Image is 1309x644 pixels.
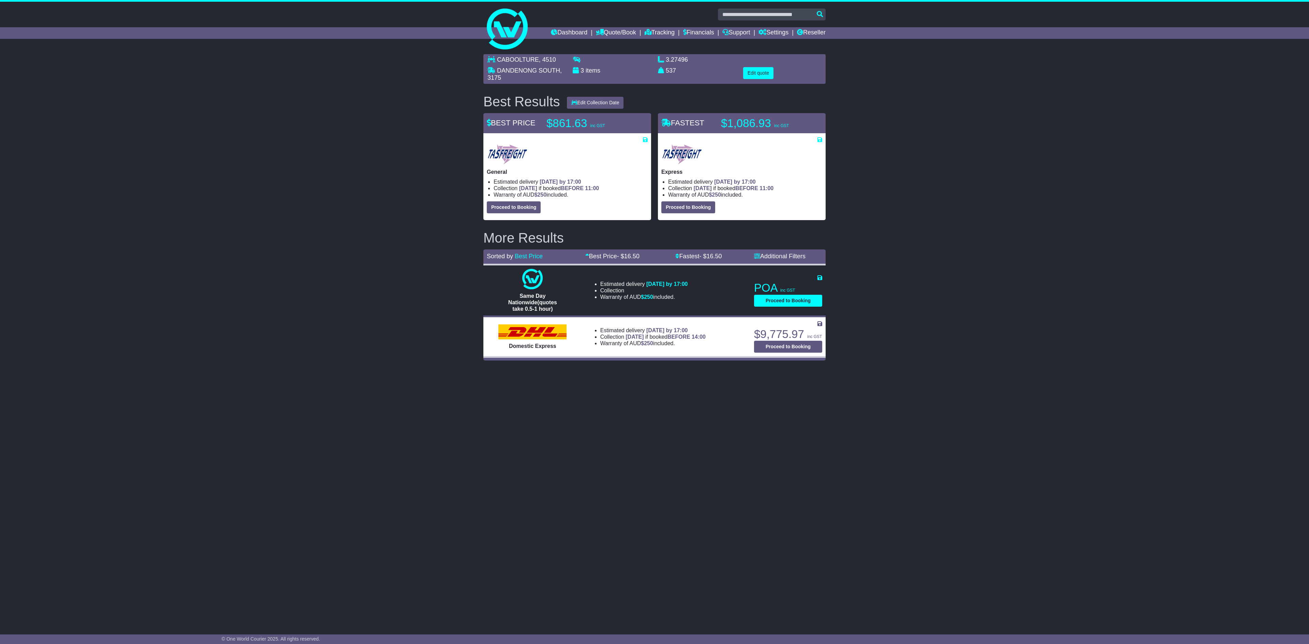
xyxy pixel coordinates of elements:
[600,281,688,287] li: Estimated delivery
[600,287,688,294] li: Collection
[735,185,758,191] span: BEFORE
[596,27,636,39] a: Quote/Book
[586,67,600,74] span: items
[780,288,795,293] span: inc GST
[661,119,704,127] span: FASTEST
[585,253,640,260] a: Best Price- $16.50
[668,185,822,191] li: Collection
[645,27,675,39] a: Tracking
[667,334,690,340] span: BEFORE
[522,269,543,289] img: One World Courier: Same Day Nationwide(quotes take 0.5-1 hour)
[709,192,721,198] span: $
[661,169,822,175] p: Express
[561,185,584,191] span: BEFORE
[666,67,676,74] span: 537
[494,191,648,198] li: Warranty of AUD included.
[668,179,822,185] li: Estimated delivery
[714,179,756,185] span: [DATE] by 17:00
[515,253,543,260] a: Best Price
[807,334,822,339] span: inc GST
[644,340,653,346] span: 250
[661,143,703,165] img: Tasfreight: Express
[694,185,773,191] span: if booked
[487,67,562,81] span: , 3175
[754,253,806,260] a: Additional Filters
[626,334,644,340] span: [DATE]
[758,27,788,39] a: Settings
[666,56,688,63] span: 3.27496
[797,27,826,39] a: Reseller
[540,179,581,185] span: [DATE] by 17:00
[480,94,563,109] div: Best Results
[497,56,539,63] span: CABOOLTURE
[646,281,688,287] span: [DATE] by 17:00
[567,97,624,109] button: Edit Collection Date
[498,324,567,339] img: DHL: Domestic Express
[590,123,605,128] span: inc GST
[487,143,528,165] img: Tasfreight: General
[509,343,556,349] span: Domestic Express
[774,123,789,128] span: inc GST
[519,185,537,191] span: [DATE]
[551,27,587,39] a: Dashboard
[641,294,653,300] span: $
[487,201,541,213] button: Proceed to Booking
[600,327,706,334] li: Estimated delivery
[712,192,721,198] span: 250
[759,185,773,191] span: 11:00
[600,294,688,300] li: Warranty of AUD included.
[537,192,546,198] span: 250
[497,67,560,74] span: DANDENONG SOUTH
[721,117,806,130] p: $1,086.93
[754,281,822,295] p: POA
[661,201,715,213] button: Proceed to Booking
[487,119,535,127] span: BEST PRICE
[722,27,750,39] a: Support
[487,253,513,260] span: Sorted by
[675,253,722,260] a: Fastest- $16.50
[534,192,546,198] span: $
[626,334,706,340] span: if booked
[585,185,599,191] span: 11:00
[539,56,556,63] span: , 4510
[508,293,557,312] span: Same Day Nationwide(quotes take 0.5-1 hour)
[222,636,320,642] span: © One World Courier 2025. All rights reserved.
[743,67,773,79] button: Edit quote
[646,327,688,333] span: [DATE] by 17:00
[644,294,653,300] span: 250
[617,253,640,260] span: - $
[683,27,714,39] a: Financials
[694,185,712,191] span: [DATE]
[546,117,632,130] p: $861.63
[624,253,640,260] span: 16.50
[494,185,648,191] li: Collection
[699,253,722,260] span: - $
[706,253,722,260] span: 16.50
[483,230,826,245] h2: More Results
[487,169,648,175] p: General
[600,334,706,340] li: Collection
[581,67,584,74] span: 3
[494,179,648,185] li: Estimated delivery
[668,191,822,198] li: Warranty of AUD included.
[754,295,822,307] button: Proceed to Booking
[754,327,822,341] p: $9,775.97
[692,334,706,340] span: 14:00
[641,340,653,346] span: $
[600,340,706,347] li: Warranty of AUD included.
[754,341,822,353] button: Proceed to Booking
[519,185,599,191] span: if booked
